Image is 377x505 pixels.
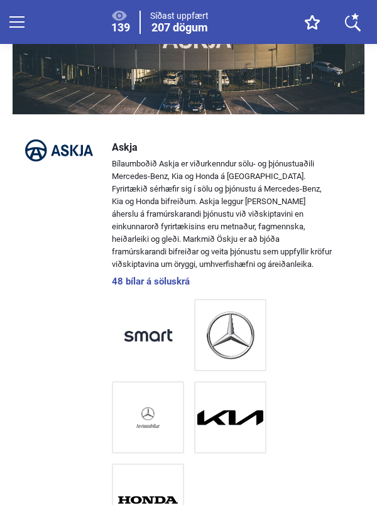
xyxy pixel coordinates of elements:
div: Síðast uppfært [150,11,209,21]
h1: 207 dögum [150,21,209,34]
a: 48 bílar á söluskrá [112,277,333,286]
p: Bílaumboðið Askja er viðurkenndur sölu- og þjónustuaðili Mercedes-Benz, Kia og Honda á [GEOGRAPHI... [112,158,333,271]
h1: 139 [111,21,130,34]
h3: Askja [112,143,333,153]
